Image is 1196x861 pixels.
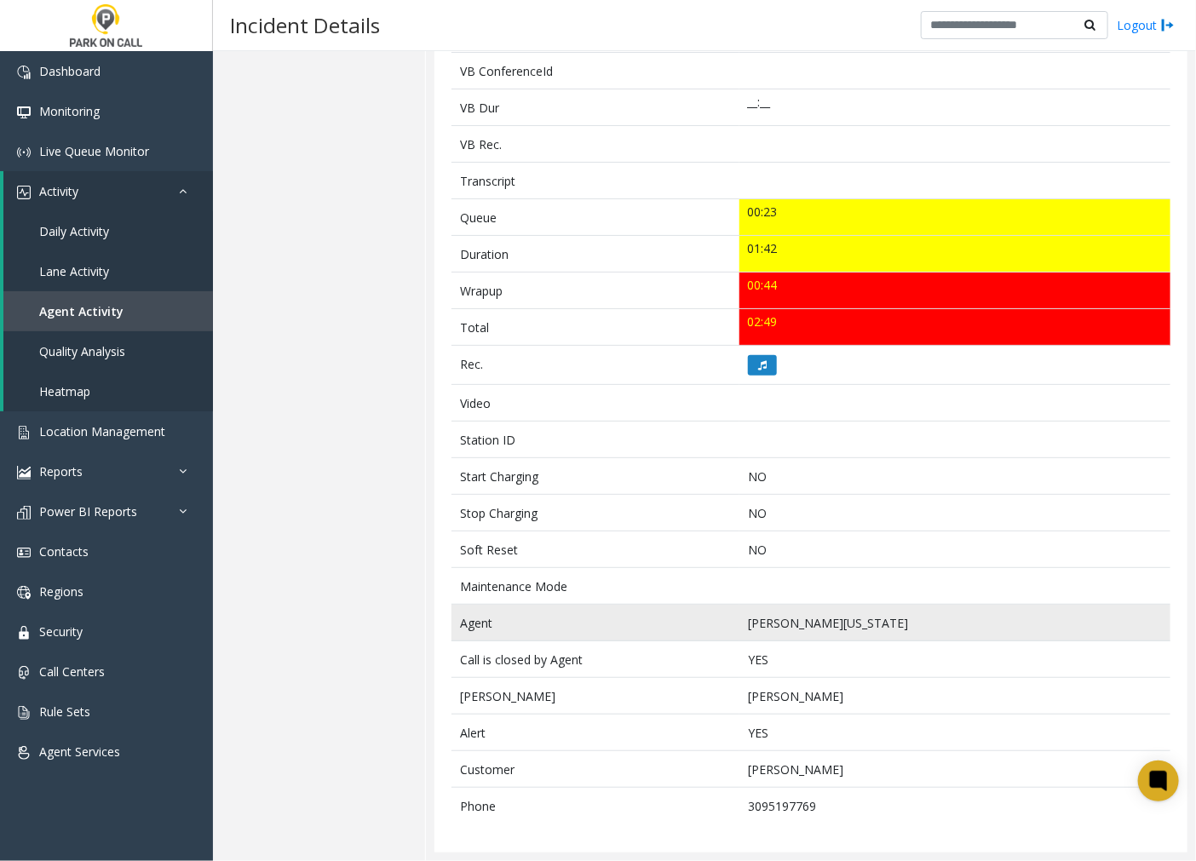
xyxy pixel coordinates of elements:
[748,504,1161,522] p: NO
[451,458,739,495] td: Start Charging
[3,371,213,411] a: Heatmap
[17,466,31,479] img: 'icon'
[451,385,739,422] td: Video
[39,343,125,359] span: Quality Analysis
[39,103,100,119] span: Monitoring
[17,186,31,199] img: 'icon'
[748,651,1161,669] p: YES
[39,63,101,79] span: Dashboard
[17,746,31,760] img: 'icon'
[3,211,213,251] a: Daily Activity
[739,236,1170,273] td: 01:42
[739,273,1170,309] td: 00:44
[39,503,137,519] span: Power BI Reports
[17,546,31,560] img: 'icon'
[739,199,1170,236] td: 00:23
[1161,16,1175,34] img: logout
[39,143,149,159] span: Live Queue Monitor
[451,346,739,385] td: Rec.
[3,171,213,211] a: Activity
[451,788,739,824] td: Phone
[17,506,31,519] img: 'icon'
[451,678,739,715] td: [PERSON_NAME]
[451,531,739,568] td: Soft Reset
[451,568,739,605] td: Maintenance Mode
[451,495,739,531] td: Stop Charging
[39,743,120,760] span: Agent Services
[451,126,739,163] td: VB Rec.
[739,89,1170,126] td: __:__
[3,291,213,331] a: Agent Activity
[17,426,31,439] img: 'icon'
[39,663,105,680] span: Call Centers
[39,583,83,600] span: Regions
[739,678,1170,715] td: [PERSON_NAME]
[748,468,1161,485] p: NO
[451,309,739,346] td: Total
[451,751,739,788] td: Customer
[451,422,739,458] td: Station ID
[17,626,31,640] img: 'icon'
[451,53,739,89] td: VB ConferenceId
[3,331,213,371] a: Quality Analysis
[39,463,83,479] span: Reports
[451,273,739,309] td: Wrapup
[39,543,89,560] span: Contacts
[739,788,1170,824] td: 3095197769
[451,715,739,751] td: Alert
[739,309,1170,346] td: 02:49
[17,666,31,680] img: 'icon'
[451,89,739,126] td: VB Dur
[221,4,388,46] h3: Incident Details
[17,586,31,600] img: 'icon'
[3,251,213,291] a: Lane Activity
[39,623,83,640] span: Security
[451,236,739,273] td: Duration
[1117,16,1175,34] a: Logout
[39,263,109,279] span: Lane Activity
[39,223,109,239] span: Daily Activity
[451,163,739,199] td: Transcript
[748,541,1161,559] p: NO
[39,183,78,199] span: Activity
[739,605,1170,641] td: [PERSON_NAME][US_STATE]
[739,715,1170,751] td: YES
[451,199,739,236] td: Queue
[39,423,165,439] span: Location Management
[39,703,90,720] span: Rule Sets
[739,751,1170,788] td: [PERSON_NAME]
[39,383,90,399] span: Heatmap
[451,605,739,641] td: Agent
[39,303,124,319] span: Agent Activity
[17,146,31,159] img: 'icon'
[17,706,31,720] img: 'icon'
[17,66,31,79] img: 'icon'
[451,641,739,678] td: Call is closed by Agent
[17,106,31,119] img: 'icon'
